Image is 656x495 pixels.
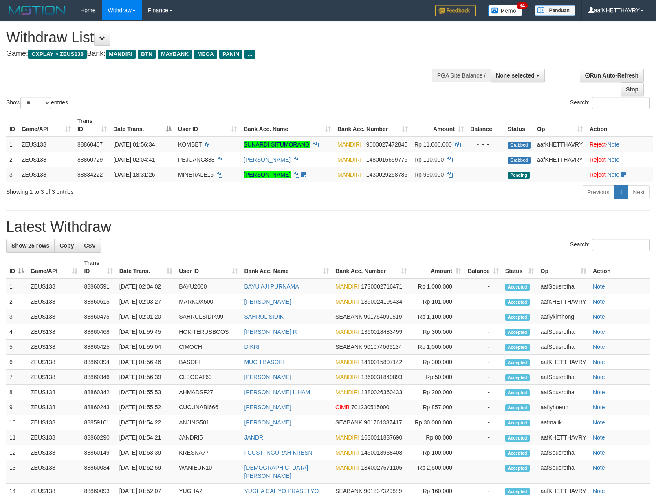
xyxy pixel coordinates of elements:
select: Showentries [20,97,51,109]
span: PANIN [219,50,242,59]
td: - [464,445,502,460]
a: SAHRUL SIDIK [244,313,284,320]
a: MUCH BASOFI [244,359,284,365]
a: Copy [54,239,79,253]
a: [PERSON_NAME] ILHAM [244,389,310,395]
span: MANDIRI [335,374,359,380]
a: Note [593,419,605,426]
td: 5 [6,340,27,355]
td: ZEUS138 [27,415,81,430]
th: Amount: activate to sort column ascending [411,113,467,137]
td: ZEUS138 [27,445,81,460]
td: - [464,355,502,370]
span: Copy 1340027671105 to clipboard [361,464,402,471]
span: MANDIRI [335,434,359,441]
td: 1 [6,279,27,294]
span: Copy 901754090519 to clipboard [364,313,402,320]
span: Accepted [505,450,530,457]
a: Reject [590,171,606,178]
td: ZEUS138 [27,294,81,309]
td: - [464,309,502,324]
span: Copy 1630011837690 to clipboard [361,434,402,441]
td: CLEOCAT69 [176,370,241,385]
a: [PERSON_NAME] [244,156,291,163]
td: · [586,152,653,167]
td: [DATE] 02:01:20 [116,309,176,324]
a: Previous [582,185,614,199]
span: Copy 901761337417 to clipboard [364,419,402,426]
span: Copy 1380026360433 to clipboard [361,389,402,395]
td: [DATE] 02:04:02 [116,279,176,294]
td: [DATE] 01:56:39 [116,370,176,385]
span: Rp 11.000.000 [414,141,452,148]
td: ZEUS138 [18,167,74,182]
input: Search: [592,239,650,251]
td: 88860615 [81,294,116,309]
span: ... [244,50,255,59]
a: I GUSTI NGURAH KRESN [244,449,312,456]
th: Bank Acc. Number: activate to sort column ascending [332,255,410,279]
span: Grabbed [508,157,531,164]
td: Rp 80,000 [410,430,464,445]
td: KRESNA77 [176,445,241,460]
td: - [464,400,502,415]
td: SAHRULSIDIK99 [176,309,241,324]
td: aafKHETTHAVRY [534,152,586,167]
td: [DATE] 01:54:21 [116,430,176,445]
a: Note [593,298,605,305]
span: SEABANK [335,488,362,494]
span: Copy [59,242,74,249]
td: - [464,340,502,355]
a: YUGHA CAHYO PRASETYO [244,488,319,494]
a: Note [608,156,620,163]
td: Rp 300,000 [410,324,464,340]
span: MANDIRI [335,464,359,471]
a: Note [608,171,620,178]
td: CIMOCHI [176,340,241,355]
span: Accepted [505,420,530,426]
td: Rp 857,000 [410,400,464,415]
td: WANIEUN10 [176,460,241,484]
th: Status [504,113,534,137]
td: Rp 2,500,000 [410,460,464,484]
img: Feedback.jpg [435,5,476,16]
a: Note [593,283,605,290]
td: Rp 100,000 [410,445,464,460]
a: SUNARDI SITUMORANG [244,141,310,148]
span: [DATE] 02:04:41 [113,156,155,163]
span: Accepted [505,329,530,336]
a: Note [593,434,605,441]
td: 88860034 [81,460,116,484]
span: Copy 901074066134 to clipboard [364,344,402,350]
td: BAYU2000 [176,279,241,294]
td: aafSousrotha [537,385,590,400]
td: aafSousrotha [537,445,590,460]
a: Note [593,374,605,380]
td: Rp 1,000,000 [410,340,464,355]
td: - [464,294,502,309]
a: Note [593,464,605,471]
span: Accepted [505,314,530,321]
th: Date Trans.: activate to sort column ascending [116,255,176,279]
td: ZEUS138 [27,370,81,385]
td: aafSousrotha [537,279,590,294]
span: 88834222 [77,171,103,178]
td: Rp 1,100,000 [410,309,464,324]
th: Bank Acc. Name: activate to sort column ascending [241,255,332,279]
td: [DATE] 01:52:59 [116,460,176,484]
td: 8 [6,385,27,400]
span: Copy 1410015807142 to clipboard [361,359,402,365]
td: - [464,460,502,484]
div: - - - [470,155,501,164]
td: aafSousrotha [537,324,590,340]
td: 2 [6,294,27,309]
a: [PERSON_NAME] R [244,329,297,335]
a: Next [627,185,650,199]
td: ZEUS138 [27,309,81,324]
td: ZEUS138 [27,324,81,340]
td: ZEUS138 [27,400,81,415]
td: aafSousrotha [537,370,590,385]
input: Search: [592,97,650,109]
img: MOTION_logo.png [6,4,68,16]
td: [DATE] 01:55:52 [116,400,176,415]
